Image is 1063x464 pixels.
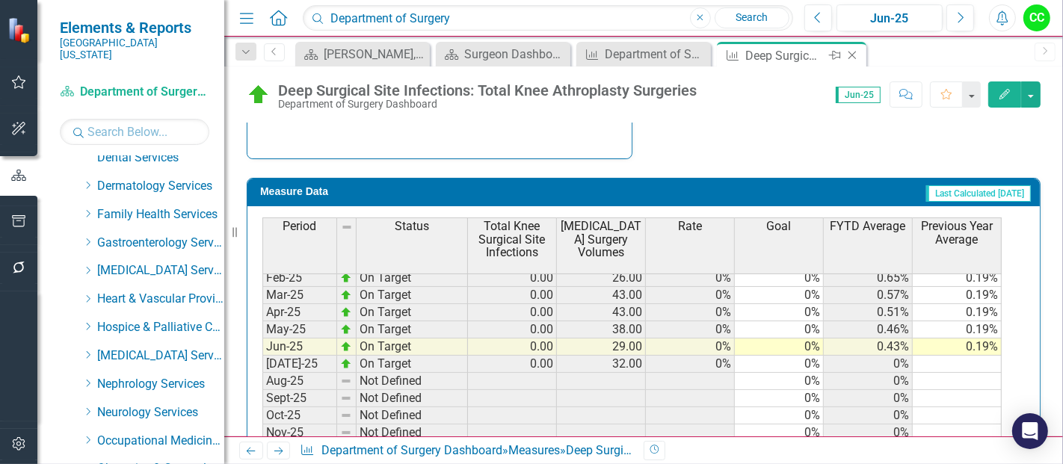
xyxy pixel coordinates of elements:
div: Deep Surgical Site Infections: Total Knee Athroplasty Surgeries [566,443,896,457]
td: On Target [357,356,468,373]
td: 0% [735,407,824,424]
td: 0% [646,356,735,373]
span: Status [395,220,429,233]
div: Open Intercom Messenger [1012,413,1048,449]
img: 8DAGhfEEPCf229AAAAAElFTkSuQmCC [340,427,352,439]
span: Last Calculated [DATE] [926,185,1031,202]
div: [PERSON_NAME], NP Dashboard [324,45,426,64]
div: Deep Surgical Site Infections: Total Knee Athroplasty Surgeries [278,82,697,99]
td: On Target [357,270,468,287]
td: 26.00 [557,270,646,287]
a: Department of Surgery Dashboard Measures [580,45,707,64]
td: 0.00 [468,287,557,304]
a: Neurology Services [97,404,224,421]
td: 0% [735,390,824,407]
small: [GEOGRAPHIC_DATA][US_STATE] [60,37,209,61]
td: 0% [735,304,824,321]
td: [DATE]-25 [262,356,337,373]
span: Period [283,220,317,233]
div: Jun-25 [842,10,937,28]
span: FYTD Average [831,220,906,233]
div: » » [300,442,632,460]
button: Jun-25 [836,4,943,31]
a: Occupational Medicine Services [97,433,224,450]
td: 0% [646,304,735,321]
td: Oct-25 [262,407,337,424]
a: Department of Surgery Dashboard [60,84,209,101]
a: [PERSON_NAME], NP Dashboard [299,45,426,64]
a: Measures [508,443,560,457]
h3: Measure Data [260,186,562,197]
td: 0.19% [913,338,1002,356]
td: 0% [646,270,735,287]
img: zOikAAAAAElFTkSuQmCC [340,306,352,318]
img: On Target [247,83,271,107]
a: Family Health Services [97,206,224,223]
td: 0.00 [468,338,557,356]
a: [MEDICAL_DATA] Services [97,262,224,279]
td: Jun-25 [262,338,337,356]
span: Elements & Reports [60,19,209,37]
img: zOikAAAAAElFTkSuQmCC [340,272,352,284]
td: 0% [735,338,824,356]
td: Nov-25 [262,424,337,442]
img: ClearPoint Strategy [7,17,34,43]
td: Aug-25 [262,373,337,390]
a: Surgeon Dashboard Example [440,45,567,64]
td: On Target [357,338,468,356]
td: 0% [646,321,735,338]
td: Not Defined [357,424,468,442]
td: 0% [646,287,735,304]
td: 0.00 [468,304,557,321]
a: Hospice & Palliative Care Services [97,319,224,336]
img: zOikAAAAAElFTkSuQmCC [340,341,352,353]
td: 43.00 [557,287,646,304]
img: 8DAGhfEEPCf229AAAAAElFTkSuQmCC [341,221,353,233]
button: CC [1023,4,1050,31]
td: 0.65% [824,270,913,287]
a: Dental Services [97,149,224,167]
div: Department of Surgery Dashboard [278,99,697,110]
td: Feb-25 [262,270,337,287]
td: 0% [735,270,824,287]
img: 8DAGhfEEPCf229AAAAAElFTkSuQmCC [340,392,352,404]
td: 0.00 [468,321,557,338]
td: On Target [357,304,468,321]
td: May-25 [262,321,337,338]
td: 0.51% [824,304,913,321]
td: 0% [824,356,913,373]
td: 38.00 [557,321,646,338]
td: 32.00 [557,356,646,373]
td: 0% [824,390,913,407]
img: zOikAAAAAElFTkSuQmCC [340,358,352,370]
a: [MEDICAL_DATA] Services [97,347,224,365]
td: 0% [735,287,824,304]
input: Search Below... [60,119,209,145]
a: Dermatology Services [97,178,224,195]
div: Deep Surgical Site Infections: Total Knee Athroplasty Surgeries [745,46,825,65]
div: Department of Surgery Dashboard Measures [605,45,707,64]
span: Goal [767,220,792,233]
td: 0.43% [824,338,913,356]
input: Search ClearPoint... [303,5,793,31]
td: 29.00 [557,338,646,356]
td: Sept-25 [262,390,337,407]
td: 0.46% [824,321,913,338]
span: Total Knee Surgical Site Infections [471,220,553,259]
td: 43.00 [557,304,646,321]
a: Search [715,7,789,28]
a: Department of Surgery Dashboard [321,443,502,457]
span: Jun-25 [836,87,881,103]
td: 0% [824,373,913,390]
td: 0% [735,424,824,442]
td: Apr-25 [262,304,337,321]
td: 0% [646,338,735,356]
td: 0.00 [468,270,557,287]
td: 0.19% [913,287,1002,304]
td: 0% [735,356,824,373]
td: 0% [824,424,913,442]
td: 0% [735,373,824,390]
td: 0.00 [468,356,557,373]
img: zOikAAAAAElFTkSuQmCC [340,324,352,335]
td: 0.19% [913,270,1002,287]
